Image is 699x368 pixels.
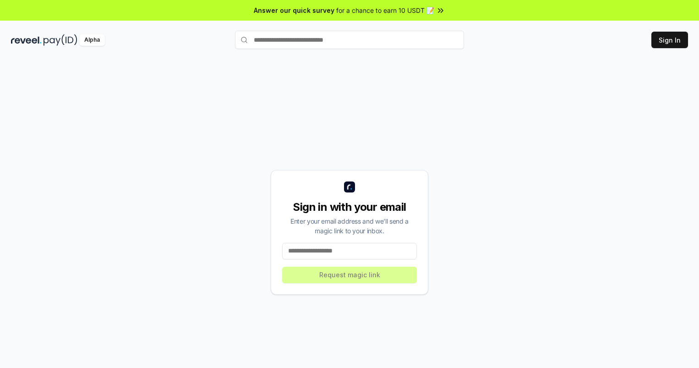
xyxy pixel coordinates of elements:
span: Answer our quick survey [254,5,334,15]
img: logo_small [344,181,355,192]
img: reveel_dark [11,34,42,46]
div: Enter your email address and we’ll send a magic link to your inbox. [282,216,417,236]
div: Alpha [79,34,105,46]
div: Sign in with your email [282,200,417,214]
button: Sign In [651,32,688,48]
span: for a chance to earn 10 USDT 📝 [336,5,434,15]
img: pay_id [44,34,77,46]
